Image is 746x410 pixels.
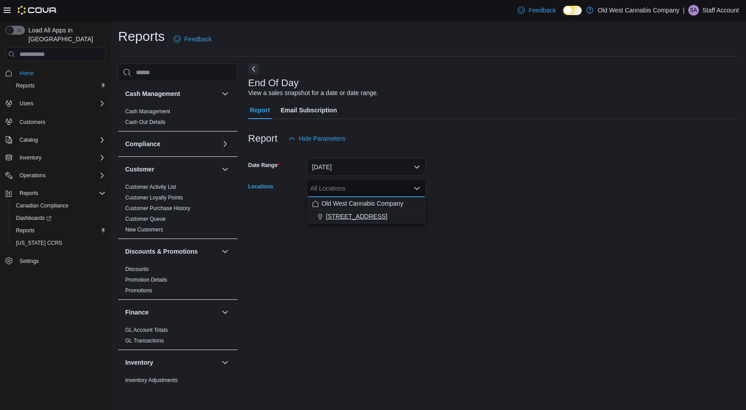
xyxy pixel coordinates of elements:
h3: Compliance [125,139,160,148]
button: Operations [16,170,49,181]
span: Feedback [528,6,556,15]
button: Finance [125,308,218,317]
span: Dark Mode [563,15,563,16]
button: Inventory [220,357,230,368]
a: Customer Queue [125,216,166,222]
span: Old West Cannabis Company [321,199,403,208]
p: Old West Cannabis Company [598,5,679,16]
button: Settings [2,255,109,267]
a: Inventory Adjustments [125,377,178,383]
button: Customers [2,115,109,128]
span: Home [16,68,106,79]
div: Staff Account [688,5,699,16]
input: Dark Mode [563,6,582,15]
a: [US_STATE] CCRS [12,238,66,248]
span: GL Account Totals [125,326,168,334]
a: Discounts [125,266,149,272]
button: Next [248,64,259,74]
span: Catalog [20,136,38,143]
span: Canadian Compliance [12,200,106,211]
img: Cova [18,6,57,15]
div: Finance [118,325,238,350]
a: New Customers [125,227,163,233]
a: Dashboards [12,213,55,223]
span: Users [16,98,106,109]
span: Hide Parameters [299,134,345,143]
button: Customer [125,165,218,174]
span: Customers [20,119,45,126]
button: Reports [16,188,42,199]
a: Customer Purchase History [125,205,190,211]
a: Canadian Compliance [12,200,72,211]
a: Reports [12,225,38,236]
button: Old West Cannabis Company [307,197,426,210]
button: Reports [2,187,109,199]
span: Report [250,101,270,119]
span: Feedback [184,35,211,44]
label: Date Range [248,162,280,169]
button: Close list of options [413,185,421,192]
button: Hide Parameters [285,130,349,147]
h3: Report [248,133,278,144]
button: Inventory [125,358,218,367]
span: Dashboards [16,215,52,222]
div: Discounts & Promotions [118,264,238,299]
p: | [683,5,685,16]
a: Customers [16,117,49,127]
h3: Finance [125,308,149,317]
h3: End Of Day [248,78,299,88]
span: Reports [20,190,38,197]
a: Customer Loyalty Points [125,195,183,201]
div: Customer [118,182,238,239]
span: Inventory by Product Historical [125,387,198,394]
button: [DATE] [307,158,426,176]
span: Operations [16,170,106,181]
button: Users [2,97,109,110]
button: [STREET_ADDRESS] [307,210,426,223]
span: SA [690,5,697,16]
span: Reports [16,82,35,89]
span: Email Subscription [281,101,337,119]
span: Users [20,100,33,107]
span: Customer Queue [125,215,166,223]
a: Dashboards [9,212,109,224]
button: Inventory [2,151,109,164]
button: Catalog [2,134,109,146]
h3: Discounts & Promotions [125,247,198,256]
a: Cash Management [125,108,170,115]
span: Customer Loyalty Points [125,194,183,201]
span: Operations [20,172,46,179]
a: Home [16,68,37,79]
button: Reports [9,80,109,92]
span: Reports [16,188,106,199]
span: [STREET_ADDRESS] [326,212,387,221]
h3: Cash Management [125,89,180,98]
span: Home [20,70,34,77]
p: Staff Account [702,5,739,16]
span: Catalog [16,135,106,145]
span: Inventory Adjustments [125,377,178,384]
label: Locations [248,183,274,190]
span: Reports [12,80,106,91]
span: Customers [16,116,106,127]
span: Dashboards [12,213,106,223]
span: Customer Activity List [125,183,176,191]
button: Finance [220,307,230,318]
span: Reports [12,225,106,236]
a: GL Account Totals [125,327,168,333]
button: Canadian Compliance [9,199,109,212]
span: Reports [16,227,35,234]
button: Home [2,67,109,80]
h3: Customer [125,165,154,174]
button: Compliance [125,139,218,148]
button: Compliance [220,139,230,149]
button: Catalog [16,135,41,145]
a: Inventory by Product Historical [125,388,198,394]
a: Feedback [170,30,215,48]
button: Inventory [16,152,45,163]
span: Settings [16,255,106,267]
button: Discounts & Promotions [125,247,218,256]
a: Promotions [125,287,152,294]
